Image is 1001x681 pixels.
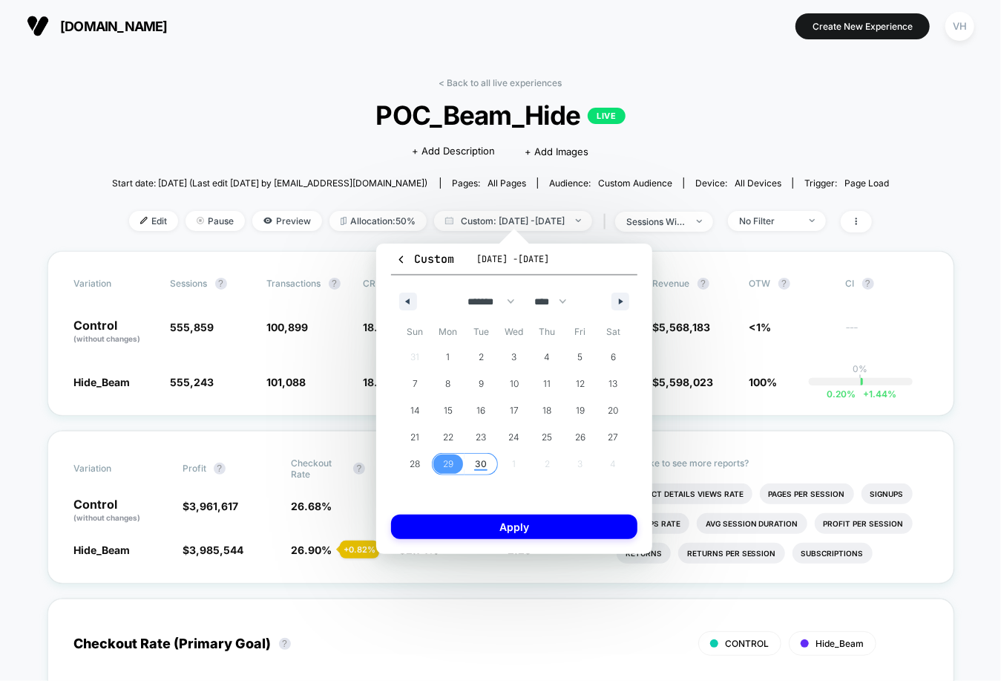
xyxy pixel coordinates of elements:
button: 19 [564,397,597,424]
span: 14 [410,397,420,424]
span: OTW [749,278,831,290]
span: Custom [396,252,454,267]
button: 27 [597,424,630,451]
span: CI [846,278,928,290]
span: 27 [608,424,619,451]
span: 21 [410,424,419,451]
li: Pages Per Session [760,483,854,504]
p: LIVE [588,108,625,124]
span: Profit [183,463,206,474]
span: 26.68 % [291,500,332,512]
span: Wed [498,320,531,344]
span: Fri [564,320,597,344]
span: all pages [488,177,526,189]
button: 13 [597,371,630,397]
span: $ [653,376,714,388]
span: 1 [446,344,450,371]
button: Create New Experience [795,13,930,39]
button: 28 [398,451,432,478]
button: 30 [465,451,498,478]
span: 15 [444,397,453,424]
span: [DOMAIN_NAME] [60,19,168,34]
button: 25 [531,424,564,451]
span: 26.90 % [291,544,332,556]
span: Sun [398,320,432,344]
span: 6 [611,344,616,371]
span: $ [183,500,238,512]
span: Sessions [171,278,208,289]
span: Sat [597,320,630,344]
button: ? [862,278,874,290]
span: 12 [576,371,585,397]
button: 1 [432,344,465,371]
p: Control [74,319,156,345]
button: 2 [465,344,498,371]
span: 3 [511,344,516,371]
span: 0.20 % [827,388,856,400]
li: Profit Per Session [815,513,913,534]
button: 26 [564,424,597,451]
img: end [197,217,204,224]
span: Thu [531,320,564,344]
span: POC_Beam_Hide [151,100,850,131]
li: Signups [861,483,913,504]
span: Custom Audience [598,177,672,189]
span: $ [183,544,243,556]
a: < Back to all live experiences [439,77,562,88]
button: 22 [432,424,465,451]
span: Hide_Beam [74,376,131,388]
span: 30 [475,451,487,478]
span: Edit [129,211,178,231]
span: 555,243 [171,376,214,388]
img: edit [140,217,148,224]
button: ? [353,463,365,475]
button: 24 [498,424,531,451]
div: Pages: [452,177,526,189]
span: 22 [443,424,453,451]
img: end [576,219,581,222]
div: VH [945,12,974,41]
span: + Add Description [413,144,496,159]
button: 7 [398,371,432,397]
span: Variation [74,457,156,480]
span: CONTROL [726,638,769,649]
p: Control [74,498,168,524]
img: end [810,219,815,222]
li: Avg Session Duration [697,513,807,534]
span: Pause [186,211,245,231]
button: 18 [531,397,564,424]
button: 11 [531,371,564,397]
img: Visually logo [27,15,49,37]
span: 100% [749,376,778,388]
span: 3,985,544 [189,544,243,556]
button: ? [329,278,341,290]
span: Checkout Rate [291,457,346,480]
button: 21 [398,424,432,451]
span: 29 [443,451,453,478]
span: Allocation: 50% [329,211,427,231]
span: Custom: [DATE] - [DATE] [434,211,592,231]
span: 100,899 [267,321,309,333]
button: ? [698,278,709,290]
span: (without changes) [74,334,141,343]
p: 0% [853,363,868,374]
span: 18 [543,397,552,424]
img: end [697,220,702,223]
button: 29 [432,451,465,478]
button: 23 [465,424,498,451]
div: sessions with impression [626,216,686,227]
div: + 0.82 % [340,541,379,558]
span: 555,859 [171,321,214,333]
img: calendar [445,217,453,224]
span: 19 [576,397,585,424]
p: | [859,374,862,385]
span: --- [846,323,928,345]
li: Subscriptions [792,543,873,564]
span: Revenue [653,278,690,289]
span: Tue [465,320,498,344]
span: 5 [578,344,583,371]
span: 28 [410,451,420,478]
button: 20 [597,397,630,424]
span: 20 [608,397,619,424]
span: 25 [542,424,553,451]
